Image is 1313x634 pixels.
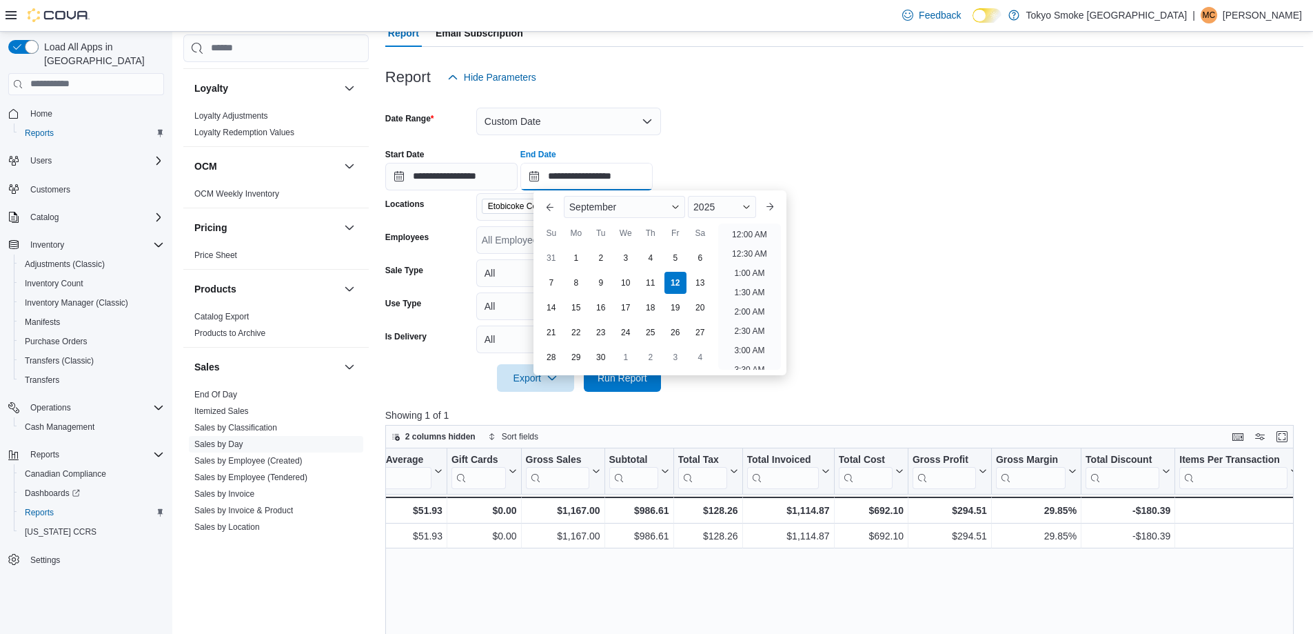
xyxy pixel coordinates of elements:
span: Feedback [919,8,961,22]
span: Hide Parameters [464,70,536,84]
div: $128.26 [678,502,737,519]
button: Operations [3,398,170,417]
button: Inventory Manager (Classic) [14,293,170,313]
a: Sales by Employee (Created) [194,456,303,466]
div: Subtotal [609,454,658,489]
span: Cash Management [25,422,94,433]
div: -$180.39 [1086,502,1170,519]
a: Loyalty Adjustments [194,111,268,121]
div: Subtotal [609,454,658,467]
div: day-4 [689,346,711,368]
span: Etobicoke Cool Brewing [482,199,593,214]
span: September [569,201,616,212]
button: Operations [25,399,77,416]
span: Canadian Compliance [19,466,164,482]
div: $0.00 [451,502,517,519]
div: $692.10 [838,502,903,519]
button: Sales [194,360,338,374]
a: Sales by Invoice & Product [194,506,293,515]
button: Hide Parameters [442,63,542,91]
label: Date Range [385,113,434,124]
a: Itemized Sales [194,406,249,416]
span: [US_STATE] CCRS [25,526,96,537]
button: Reports [14,123,170,143]
div: day-29 [565,346,587,368]
label: Start Date [385,149,425,160]
div: day-9 [590,272,612,294]
div: September, 2025 [539,246,713,370]
a: Canadian Compliance [19,466,112,482]
button: OCM [341,158,358,175]
a: Adjustments (Classic) [19,256,110,273]
h3: OCM [194,159,217,173]
span: Canadian Compliance [25,468,106,479]
div: $1,114.87 [746,528,829,544]
div: day-16 [590,297,612,319]
button: Transfers (Classic) [14,351,170,370]
button: Export [497,364,574,392]
span: Sales by Day [194,439,243,450]
div: day-17 [615,297,637,319]
div: day-10 [615,272,637,294]
span: Sales by Invoice & Product [194,505,293,516]
div: $0.00 [451,528,517,544]
input: Press the down key to enter a popover containing a calendar. Press the escape key to close the po... [520,163,653,190]
button: Customers [3,179,170,199]
span: Transfers [25,375,59,386]
div: $1,167.00 [525,502,600,519]
label: End Date [520,149,556,160]
a: Cash Management [19,419,100,435]
a: Products to Archive [194,328,265,338]
span: Users [25,152,164,169]
button: Gross Margin [996,454,1077,489]
div: day-21 [540,321,562,344]
li: 1:30 AM [729,284,770,301]
span: Transfers (Classic) [25,355,94,366]
span: Home [25,105,164,122]
button: Sales [341,359,358,375]
span: Operations [30,402,71,413]
button: Cash Management [14,417,170,437]
a: Transfers [19,372,65,388]
div: day-13 [689,272,711,294]
button: [US_STATE] CCRS [14,522,170,542]
a: Inventory Manager (Classic) [19,295,134,311]
button: Loyalty [194,81,338,95]
a: Price Sheet [194,250,237,260]
a: Transfers (Classic) [19,353,99,369]
div: Loyalty [183,108,369,146]
button: Settings [3,550,170,570]
a: Dashboards [14,484,170,503]
button: Sort fields [482,428,544,445]
button: Items Per Transaction [1179,454,1299,489]
span: Reports [25,446,164,463]
div: Gross Profit [913,454,976,489]
a: Settings [25,552,65,568]
div: day-28 [540,346,562,368]
div: $51.93 [329,528,442,544]
button: All [476,326,661,353]
a: Dashboards [19,485,85,502]
p: Showing 1 of 1 [385,408,1303,422]
a: Catalog Export [194,312,249,321]
a: Sales by Location [194,522,260,532]
div: day-12 [664,272,686,294]
div: day-1 [615,346,637,368]
label: Is Delivery [385,331,427,342]
span: OCM Weekly Inventory [194,188,279,199]
button: Products [194,282,338,296]
p: [PERSON_NAME] [1223,7,1302,23]
span: Sales by Invoice [194,488,254,499]
button: Inventory [25,237,70,253]
li: 3:30 AM [729,361,770,378]
span: Load All Apps in [GEOGRAPHIC_DATA] [39,40,164,68]
div: day-31 [540,247,562,269]
a: OCM Weekly Inventory [194,189,279,199]
h3: Report [385,69,431,86]
button: 2 columns hidden [386,428,481,445]
input: Press the down key to open a popover containing a calendar. [385,163,518,190]
span: Products to Archive [194,328,265,339]
h3: Products [194,282,236,296]
span: Inventory [30,239,64,250]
